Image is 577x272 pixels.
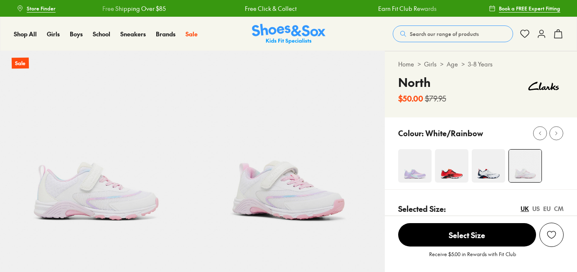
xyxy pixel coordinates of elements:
img: Vendor logo [524,74,564,99]
img: SNS_Logo_Responsive.svg [252,24,325,44]
a: 3-8 Years [468,60,493,69]
a: Home [398,60,414,69]
b: $50.00 [398,93,423,104]
img: North Red/Black [435,149,468,183]
p: Sale [12,58,29,69]
a: Brands [156,30,175,38]
p: Colour: [398,127,424,139]
p: White/Rainbow [425,127,483,139]
a: Free Click & Collect [151,4,203,13]
a: School [93,30,110,38]
a: Free Shipping Over $85 [419,4,482,13]
p: Selected Size: [398,203,446,214]
h4: North [398,74,446,91]
s: $79.95 [425,93,446,104]
a: Free Shipping Over $85 [9,4,72,13]
img: 5-474694_1 [192,51,384,243]
span: Search our range of products [410,30,479,38]
a: Boys [70,30,83,38]
span: Store Finder [27,5,56,12]
a: Book a FREE Expert Fitting [489,1,560,16]
p: Receive $5.00 in Rewards with Fit Club [429,250,516,265]
a: Shop All [14,30,37,38]
div: US [532,204,540,213]
a: Sale [186,30,198,38]
div: > > > [398,60,564,69]
div: EU [543,204,551,213]
a: Age [447,60,458,69]
div: CM [554,204,564,213]
img: North Lilac [398,149,432,183]
button: Add to Wishlist [539,223,564,247]
a: Sneakers [120,30,146,38]
a: Store Finder [17,1,56,16]
img: 4-474693_1 [509,150,541,182]
a: Shoes & Sox [252,24,325,44]
button: Select Size [398,223,536,247]
span: Book a FREE Expert Fitting [499,5,560,12]
a: Earn Fit Club Rewards [285,4,343,13]
div: UK [521,204,529,213]
button: Search our range of products [393,25,513,42]
a: Girls [424,60,437,69]
a: Girls [47,30,60,38]
img: North White/Navy/Red [472,149,505,183]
